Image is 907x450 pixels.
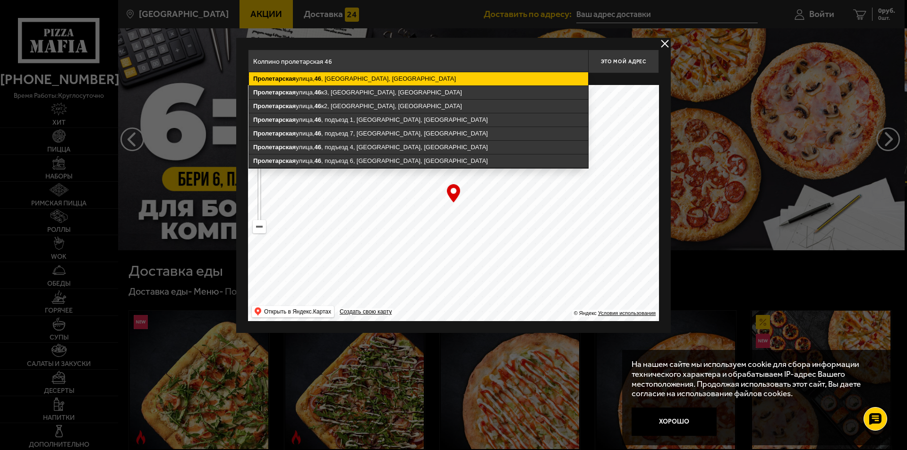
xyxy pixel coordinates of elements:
span: Это мой адрес [601,59,646,65]
ymaps: улица, , подъезд 4, [GEOGRAPHIC_DATA], [GEOGRAPHIC_DATA] [249,141,588,154]
input: Введите адрес доставки [248,50,588,73]
ymaps: Открыть в Яндекс.Картах [264,306,331,317]
button: Хорошо [632,408,717,436]
a: Создать свою карту [338,308,394,315]
ymaps: 46 [315,144,321,151]
ymaps: улица, , подъезд 6, [GEOGRAPHIC_DATA], [GEOGRAPHIC_DATA] [249,154,588,168]
ymaps: Пролетарская [253,157,296,164]
ymaps: 46 [315,89,321,96]
ymaps: © Яндекс [574,310,597,316]
ymaps: 46 [315,116,321,123]
ymaps: улица, , подъезд 7, [GEOGRAPHIC_DATA], [GEOGRAPHIC_DATA] [249,127,588,140]
ymaps: улица, к3, [GEOGRAPHIC_DATA], [GEOGRAPHIC_DATA] [249,86,588,99]
a: Условия использования [598,310,656,316]
p: Укажите дом на карте или в поле ввода [248,76,381,83]
button: Это мой адрес [588,50,659,73]
ymaps: Открыть в Яндекс.Картах [252,306,334,317]
ymaps: Пролетарская [253,102,296,110]
ymaps: Пролетарская [253,144,296,151]
ymaps: 46 [315,157,321,164]
ymaps: 46 [315,130,321,137]
button: delivery type [659,38,671,50]
ymaps: улица, , подъезд 1, [GEOGRAPHIC_DATA], [GEOGRAPHIC_DATA] [249,113,588,127]
ymaps: Пролетарская [253,130,296,137]
ymaps: Пролетарская [253,89,296,96]
ymaps: улица, к2, [GEOGRAPHIC_DATA], [GEOGRAPHIC_DATA] [249,100,588,113]
ymaps: 46 [315,102,321,110]
ymaps: улица, , [GEOGRAPHIC_DATA], [GEOGRAPHIC_DATA] [249,72,588,85]
p: На нашем сайте мы используем cookie для сбора информации технического характера и обрабатываем IP... [632,359,879,399]
ymaps: Пролетарская [253,116,296,123]
ymaps: 46 [315,75,321,82]
ymaps: Пролетарская [253,75,296,82]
